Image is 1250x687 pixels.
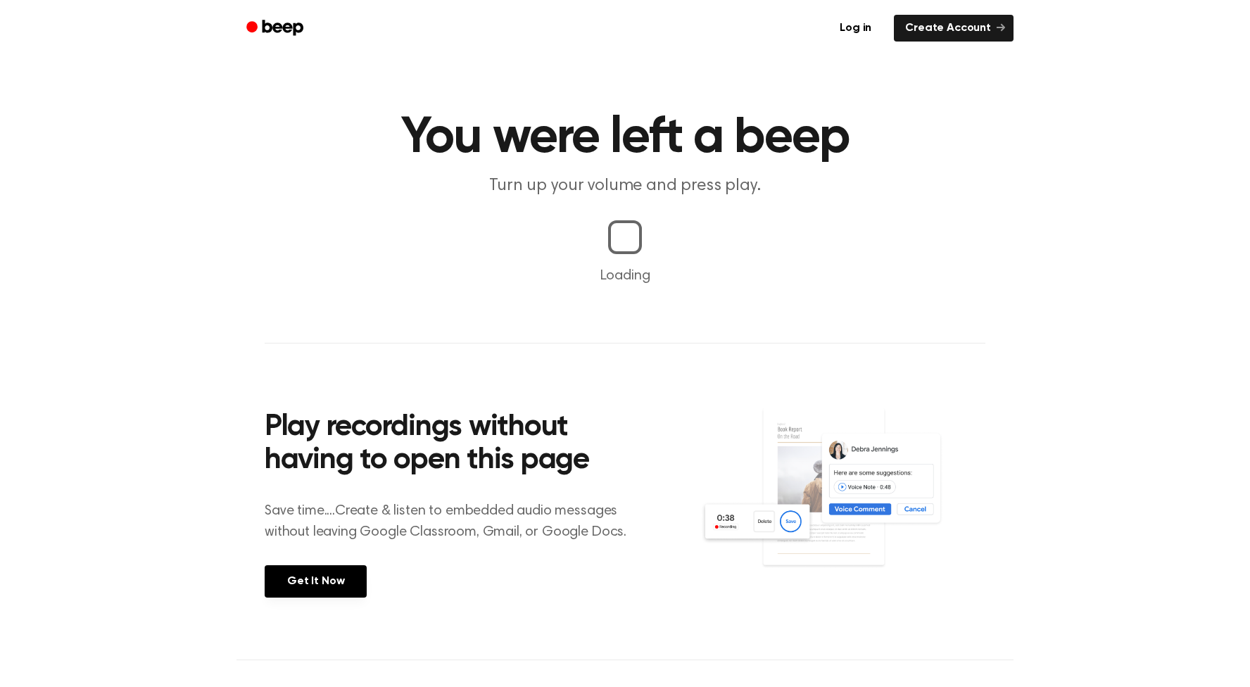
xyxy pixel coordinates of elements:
img: Voice Comments on Docs and Recording Widget [700,407,985,596]
h2: Play recordings without having to open this page [265,411,644,478]
a: Beep [236,15,316,42]
a: Get It Now [265,565,367,598]
p: Save time....Create & listen to embedded audio messages without leaving Google Classroom, Gmail, ... [265,500,644,543]
a: Log in [826,12,885,44]
h1: You were left a beep [265,113,985,163]
a: Create Account [894,15,1014,42]
p: Loading [17,265,1233,286]
p: Turn up your volume and press play. [355,175,895,198]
